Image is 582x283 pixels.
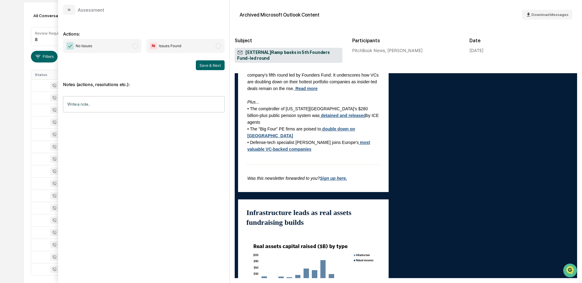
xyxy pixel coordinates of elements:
[12,137,39,143] span: Data Lookup
[294,86,318,91] a: Read more
[50,125,76,131] span: Attestations
[31,70,71,79] th: Status
[247,176,347,181] i: Was this newsletter forwarded to you?
[159,43,181,49] span: Issues Found
[54,100,67,105] span: [DATE]
[532,13,569,17] span: Download Messages
[4,123,42,134] a: 🖐️Preclearance
[247,140,370,152] a: most valuable VC-backed companies
[246,208,380,227] span: Infrastructure leads as real assets fundraising builds
[76,43,92,49] span: No Issues
[6,68,41,73] div: Past conversations
[51,83,53,88] span: •
[61,152,74,157] span: Pylon
[6,47,17,58] img: 1746055101610-c473b297-6a78-478c-a979-82029cc54cd1
[51,100,53,105] span: •
[19,100,50,105] span: [PERSON_NAME]
[31,51,58,62] button: Filters
[562,263,579,279] iframe: Open customer support
[352,38,460,43] h2: Participants
[522,10,572,20] button: Download Messages
[247,65,380,158] td: 🎢 is the company's fifth round led by Founders Fund. It underscores how VCs are doubling down on ...
[78,7,104,13] div: Assessment
[28,53,84,58] div: We're available if you need us!
[35,31,64,36] div: Review Required
[320,113,366,118] a: detained and released
[196,60,225,70] button: Save & Next
[63,24,225,36] p: Actions:
[44,126,49,131] div: 🗄️
[28,47,100,53] div: Start new chat
[320,176,347,181] a: Sign up here.
[6,138,11,142] div: 🔎
[66,42,74,50] img: Checkmark
[295,86,317,91] b: Read more
[12,125,39,131] span: Preclearance
[35,37,38,42] div: 8
[247,126,355,138] a: double down on [GEOGRAPHIC_DATA]
[6,94,16,104] img: Jack Rasmussen
[352,48,460,53] div: PitchBook News, [PERSON_NAME]
[42,123,78,134] a: 🗄️Attestations
[247,100,259,104] i: Plus...
[321,113,366,118] b: detained and released
[469,48,483,53] div: [DATE]
[469,38,577,43] h2: Date
[6,13,111,23] p: How can we help?
[13,47,24,58] img: 4531339965365_218c74b014194aa58b9b_72.jpg
[104,49,111,56] button: Start new chat
[237,50,340,61] span: [EXTERNAL]Ramp basks in 5th Founders Fund-led round
[43,152,74,157] a: Powered byPylon
[12,100,17,105] img: 1746055101610-c473b297-6a78-478c-a979-82029cc54cd1
[6,126,11,131] div: 🖐️
[12,84,17,89] img: 1746055101610-c473b297-6a78-478c-a979-82029cc54cd1
[4,134,41,145] a: 🔎Data Lookup
[54,83,67,88] span: [DATE]
[95,67,111,74] button: See all
[19,83,50,88] span: [PERSON_NAME]
[31,11,77,21] div: All Conversations
[63,74,225,87] p: Notes (actions, resolutions etc.):
[235,38,342,43] h2: Subject
[240,12,319,18] div: Archived Microsoft Outlook Content
[6,77,16,87] img: Jack Rasmussen
[150,42,157,50] img: Flag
